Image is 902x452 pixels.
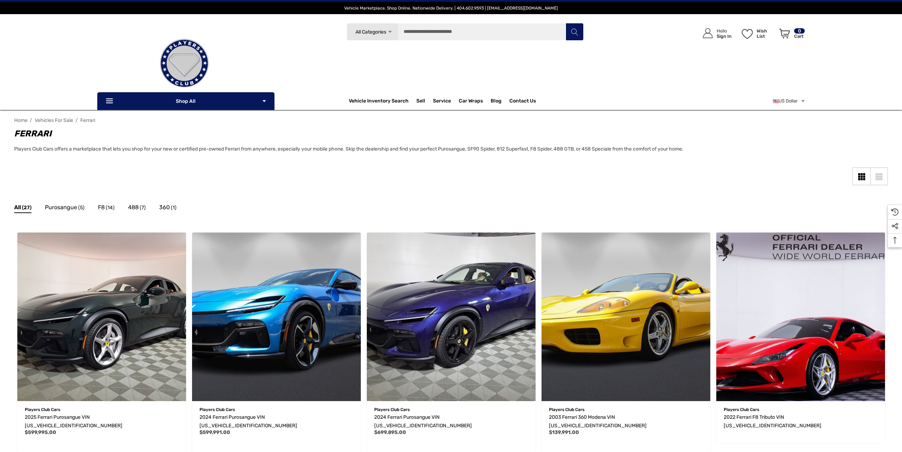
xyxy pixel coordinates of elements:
[367,233,536,401] a: 2024 Ferrari Purosangue VIN ZSG06VTA2R0305563,$699,895.00
[25,429,56,435] span: $599,995.00
[374,413,528,430] a: 2024 Ferrari Purosangue VIN ZSG06VTA2R0305563,$699,895.00
[566,23,583,41] button: Search
[742,29,753,39] svg: Wish List
[171,203,177,212] span: (1)
[200,413,353,430] a: 2024 Ferrari Purosangue VIN ZFF06VTA8P0295621,$599,991.00
[105,97,116,105] svg: Icon Line
[703,28,713,38] svg: Icon User Account
[149,28,220,99] img: Players Club | Cars For Sale
[14,117,28,123] a: Home
[106,203,115,212] span: (14)
[888,237,902,244] svg: Top
[757,28,775,39] p: Wish List
[35,117,73,123] a: Vehicles For Sale
[724,414,821,429] span: 2022 Ferrari F8 Tributo VIN [US_VEHICLE_IDENTIFICATION_NUMBER]
[776,21,805,49] a: Cart with 0 items
[870,168,888,185] a: List View
[739,21,776,46] a: Wish List Wish List
[98,203,115,214] a: Button Go To Sub Category F8
[80,117,95,123] a: Ferrari
[45,203,77,212] span: Purosangue
[349,98,409,106] a: Vehicle Inventory Search
[779,29,790,39] svg: Review Your Cart
[374,429,406,435] span: $699,895.00
[491,98,502,106] a: Blog
[374,414,472,429] span: 2024 Ferrari Purosangue VIN [US_VEHICLE_IDENTIFICATION_NUMBER]
[17,233,186,401] a: 2025 Ferrari Purosangue VIN ZSG06VTA9S0319580,$599,995.00
[17,233,186,401] img: For Sale: 2025 Ferrari Purosangue VIN ZSG06VTA9S0319580
[459,98,483,106] span: Car Wraps
[14,127,771,140] h1: Ferrari
[416,98,425,106] span: Sell
[724,413,878,430] a: 2022 Ferrari F8 Tributo VIN ZFF92LLA3N0282389,
[128,203,139,212] span: 488
[200,414,297,429] span: 2024 Ferrari Purosangue VIN [US_VEHICLE_IDENTIFICATION_NUMBER]
[542,233,710,401] a: 2003 Ferrari 360 Modena VIN ZFFYT53A030133990,$139,991.00
[14,144,771,154] p: Players Club Cars offers a marketplace that lets you shop for your new or certified pre-owned Fer...
[416,94,433,108] a: Sell
[794,34,805,39] p: Cart
[25,405,179,414] p: Players Club Cars
[78,203,85,212] span: (5)
[717,28,732,34] p: Hello
[891,223,898,230] svg: Social Media
[355,29,386,35] span: All Categories
[367,233,536,401] img: For Sale: 2024 Ferrari Purosangue VIN ZSG06VTA2R0305563
[459,94,491,108] a: Car Wraps
[717,34,732,39] p: Sign In
[549,413,703,430] a: 2003 Ferrari 360 Modena VIN ZFFYT53A030133990,$139,991.00
[549,405,703,414] p: Players Club Cars
[25,413,179,430] a: 2025 Ferrari Purosangue VIN ZSG06VTA9S0319580,$599,995.00
[347,23,398,41] a: All Categories Icon Arrow Down Icon Arrow Up
[344,6,558,11] span: Vehicle Marketplace. Shop Online. Nationwide Delivery. | 404.602.9593 | [EMAIL_ADDRESS][DOMAIN_NAME]
[852,168,870,185] a: Grid View
[159,203,177,214] a: Button Go To Sub Category 360
[387,29,393,35] svg: Icon Arrow Down
[45,203,85,214] a: Button Go To Sub Category Purosangue
[140,203,146,212] span: (7)
[200,429,230,435] span: $599,991.00
[25,414,122,429] span: 2025 Ferrari Purosangue VIN [US_VEHICLE_IDENTIFICATION_NUMBER]
[14,114,888,127] nav: Breadcrumb
[159,203,170,212] span: 360
[509,98,536,106] a: Contact Us
[794,28,805,34] p: 0
[262,99,267,104] svg: Icon Arrow Down
[542,233,710,401] img: For Sale: 2003 Ferrari 360 Modena VIN ZFFYT53A030133990
[97,92,274,110] p: Shop All
[200,405,353,414] p: Players Club Cars
[22,203,31,212] span: (27)
[716,233,885,401] a: 2022 Ferrari F8 Tributo VIN ZFF92LLA3N0282389,
[724,405,878,414] p: Players Club Cars
[192,233,361,401] a: 2024 Ferrari Purosangue VIN ZFF06VTA8P0295621,$599,991.00
[773,94,805,108] a: USD
[549,414,647,429] span: 2003 Ferrari 360 Modena VIN [US_VEHICLE_IDENTIFICATION_NUMBER]
[891,209,898,216] svg: Recently Viewed
[716,233,885,401] img: For Sale 2022 Ferrari F8 Tributo VIN ZFF92LLA3N0282389
[192,233,361,401] img: For Sale: 2024 Ferrari Purosangue VIN ZFF06VTA8P0295621
[549,429,579,435] span: $139,991.00
[433,98,451,106] a: Service
[374,405,528,414] p: Players Club Cars
[695,21,735,46] a: Sign in
[14,203,21,212] span: All
[128,203,146,214] a: Button Go To Sub Category 488
[98,203,105,212] span: F8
